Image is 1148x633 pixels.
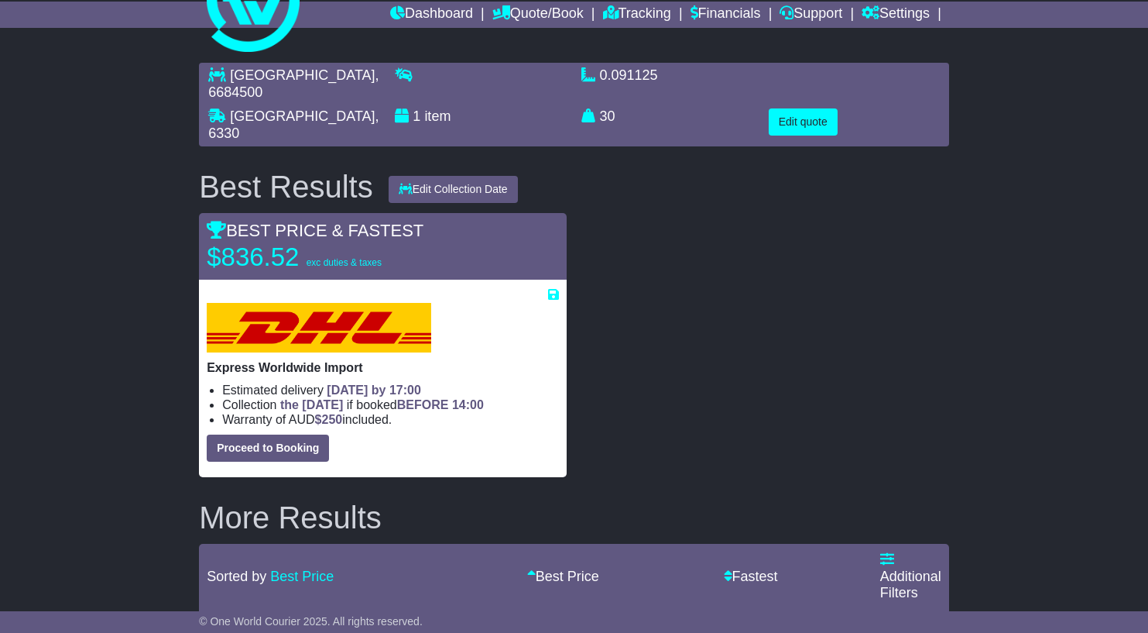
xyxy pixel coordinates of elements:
[270,569,334,584] a: Best Price
[769,108,838,136] button: Edit quote
[413,108,420,124] span: 1
[280,398,343,411] span: the [DATE]
[600,108,615,124] span: 30
[315,413,343,426] span: $
[424,108,451,124] span: item
[199,615,423,628] span: © One World Courier 2025. All rights reserved.
[880,552,941,600] a: Additional Filters
[191,170,381,204] div: Best Results
[207,221,423,240] span: BEST PRICE & FASTEST
[600,67,658,83] span: 0.091125
[397,398,449,411] span: BEFORE
[389,176,518,203] button: Edit Collection Date
[207,303,431,353] img: DHL: Express Worldwide Import
[603,2,671,28] a: Tracking
[327,384,421,397] span: [DATE] by 17:00
[780,2,842,28] a: Support
[208,108,379,141] span: , 6330
[322,413,343,426] span: 250
[222,397,558,412] li: Collection
[230,67,375,83] span: [GEOGRAPHIC_DATA]
[222,412,558,427] li: Warranty of AUD included.
[280,398,484,411] span: if booked
[492,2,584,28] a: Quote/Book
[724,569,778,584] a: Fastest
[527,569,599,584] a: Best Price
[207,360,558,375] p: Express Worldwide Import
[230,108,375,124] span: [GEOGRAPHIC_DATA]
[862,2,930,28] a: Settings
[199,501,949,535] h2: More Results
[207,242,400,273] p: $836.52
[207,569,266,584] span: Sorted by
[222,383,558,397] li: Estimated delivery
[390,2,473,28] a: Dashboard
[307,257,382,268] span: exc duties & taxes
[691,2,761,28] a: Financials
[452,398,484,411] span: 14:00
[208,67,379,100] span: , 6684500
[207,435,329,462] button: Proceed to Booking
